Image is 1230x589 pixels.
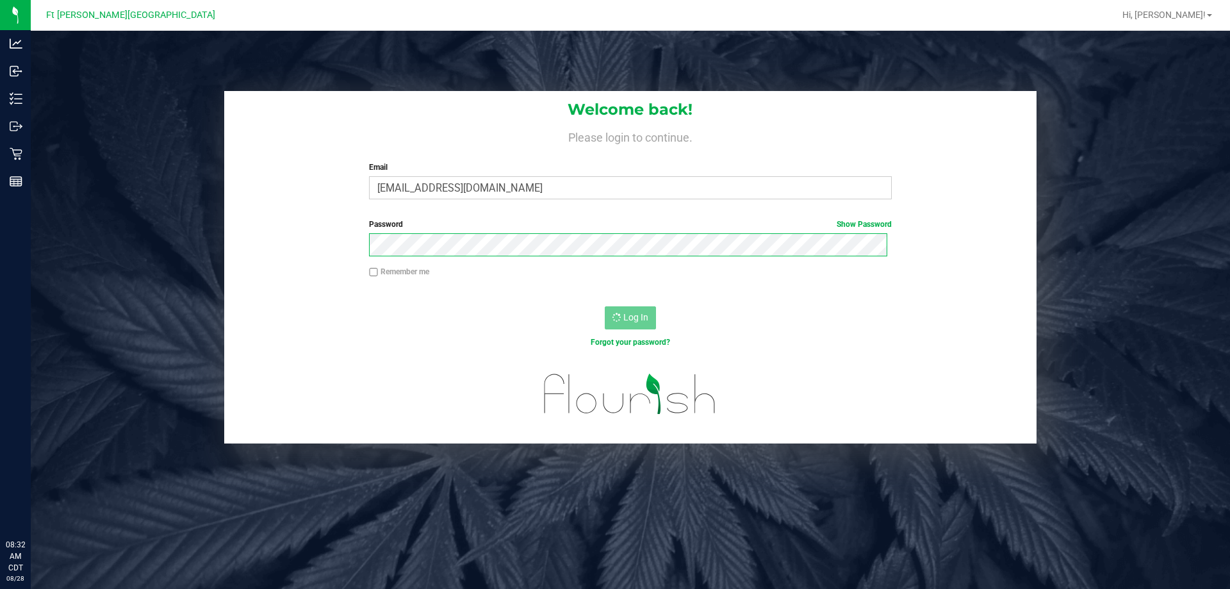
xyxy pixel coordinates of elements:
[10,65,22,78] inline-svg: Inbound
[6,574,25,583] p: 08/28
[10,175,22,188] inline-svg: Reports
[623,312,648,322] span: Log In
[6,539,25,574] p: 08:32 AM CDT
[591,338,670,347] a: Forgot your password?
[1122,10,1206,20] span: Hi, [PERSON_NAME]!
[10,120,22,133] inline-svg: Outbound
[529,361,732,427] img: flourish_logo.svg
[369,220,403,229] span: Password
[369,162,891,173] label: Email
[10,92,22,105] inline-svg: Inventory
[10,147,22,160] inline-svg: Retail
[369,266,429,278] label: Remember me
[224,128,1037,144] h4: Please login to continue.
[224,101,1037,118] h1: Welcome back!
[837,220,892,229] a: Show Password
[369,268,378,277] input: Remember me
[46,10,215,21] span: Ft [PERSON_NAME][GEOGRAPHIC_DATA]
[10,37,22,50] inline-svg: Analytics
[605,306,656,329] button: Log In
